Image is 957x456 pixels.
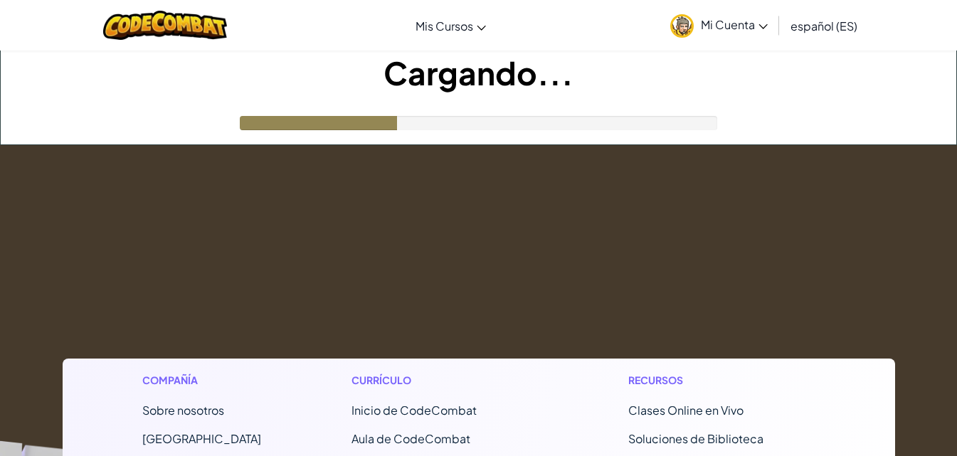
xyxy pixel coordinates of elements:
a: Soluciones de Biblioteca [628,431,763,446]
a: Mis Cursos [408,6,493,45]
h1: Recursos [628,373,815,388]
h1: Compañía [142,373,261,388]
a: Aula de CodeCombat [351,431,470,446]
img: avatar [670,14,694,38]
span: español (ES) [791,18,857,33]
a: Mi Cuenta [663,3,775,48]
span: Mi Cuenta [701,17,768,32]
a: [GEOGRAPHIC_DATA] [142,431,261,446]
img: CodeCombat logo [103,11,228,40]
span: Inicio de CodeCombat [351,403,477,418]
span: Mis Cursos [416,18,473,33]
h1: Currículo [351,373,539,388]
h1: Cargando... [1,51,956,95]
a: español (ES) [783,6,865,45]
a: Sobre nosotros [142,403,224,418]
a: Clases Online en Vivo [628,403,744,418]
